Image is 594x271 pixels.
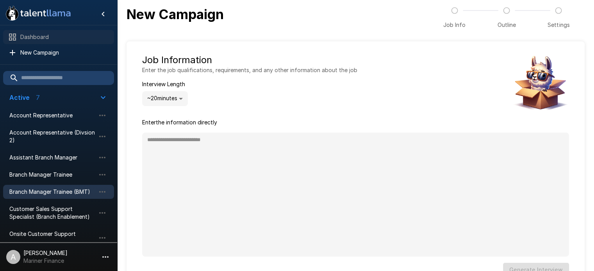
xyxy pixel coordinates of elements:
p: Enter the information directly [142,119,569,126]
img: Animated document [510,54,569,112]
p: Interview Length [142,80,188,88]
b: New Campaign [127,6,224,22]
div: ~ 20 minutes [142,91,188,106]
h5: Job Information [142,54,357,66]
p: Enter the job qualifications, requirements, and any other information about the job [142,66,357,74]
